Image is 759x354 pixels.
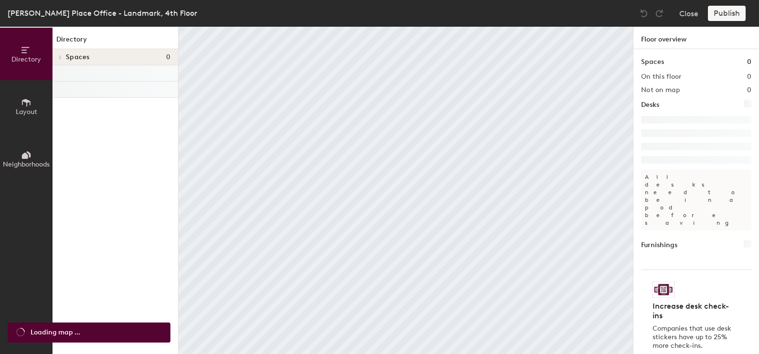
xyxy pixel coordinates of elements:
h2: On this floor [641,73,682,81]
p: Companies that use desk stickers have up to 25% more check-ins. [653,324,734,350]
span: 0 [166,53,170,61]
h2: 0 [747,86,751,94]
h1: Spaces [641,57,664,67]
img: Sticker logo [653,281,675,298]
h1: Floor overview [633,27,759,49]
h1: Directory [53,34,178,49]
span: Spaces [66,53,90,61]
h2: 0 [747,73,751,81]
span: Layout [16,108,37,116]
button: Close [679,6,698,21]
h2: Not on map [641,86,680,94]
img: Redo [654,9,664,18]
h4: Increase desk check-ins [653,302,734,321]
h1: Furnishings [641,240,677,250]
span: Loading map ... [31,327,80,338]
h1: 0 [747,57,751,67]
img: Undo [639,9,649,18]
span: Directory [11,55,41,63]
h1: Desks [641,100,659,110]
span: Neighborhoods [3,160,50,168]
p: All desks need to be in a pod before saving [641,169,751,230]
div: [PERSON_NAME] Place Office - Landmark, 4th Floor [8,7,197,19]
canvas: Map [179,27,633,354]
